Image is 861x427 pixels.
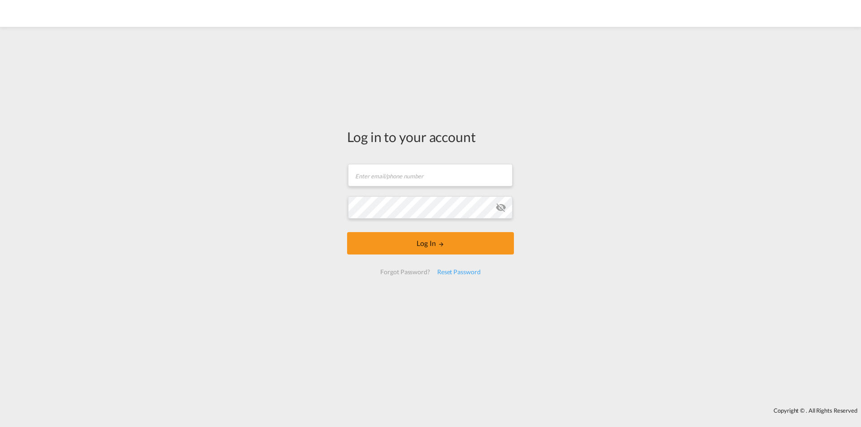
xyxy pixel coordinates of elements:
md-icon: icon-eye-off [496,202,506,213]
button: LOGIN [347,232,514,254]
div: Log in to your account [347,127,514,146]
div: Forgot Password? [377,264,433,280]
input: Enter email/phone number [348,164,513,186]
div: Reset Password [434,264,484,280]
